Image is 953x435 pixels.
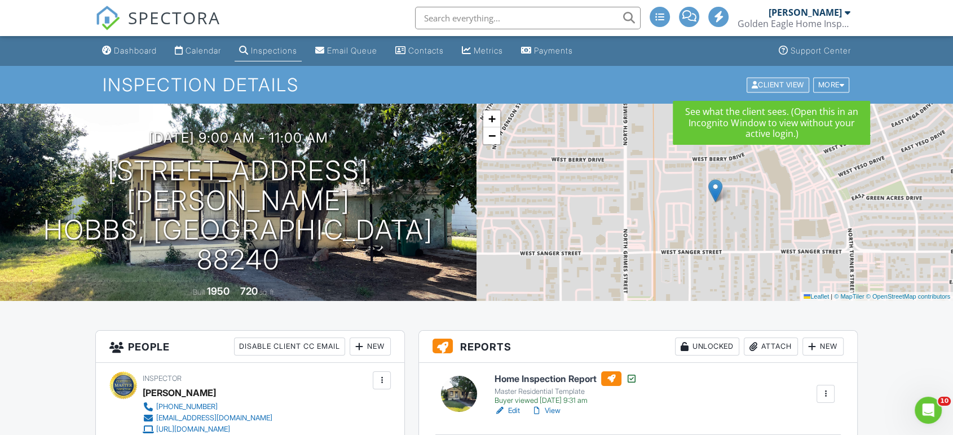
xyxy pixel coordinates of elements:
[149,130,328,145] h3: [DATE] 9:00 am - 11:00 am
[143,384,216,401] div: [PERSON_NAME]
[708,179,722,202] img: Marker
[517,41,577,61] a: Payments
[408,46,444,55] div: Contacts
[747,77,809,92] div: Client View
[831,293,832,300] span: |
[774,41,855,61] a: Support Center
[474,46,503,55] div: Metrics
[813,77,850,92] div: More
[95,6,120,30] img: The Best Home Inspection Software - Spectora
[834,293,864,300] a: © MapTiler
[95,15,220,39] a: SPECTORA
[103,75,850,95] h1: Inspection Details
[259,288,275,296] span: sq. ft.
[791,46,851,55] div: Support Center
[534,46,573,55] div: Payments
[738,18,850,29] div: Golden Eagle Home Inspection, LLC
[143,401,272,412] a: [PHONE_NUMBER]
[156,402,218,411] div: [PHONE_NUMBER]
[186,46,221,55] div: Calendar
[234,338,345,356] div: Disable Client CC Email
[143,374,182,383] span: Inspector
[744,338,798,356] div: Attach
[18,156,458,275] h1: [STREET_ADDRESS][PERSON_NAME] Hobbs, [GEOGRAPHIC_DATA] 88240
[143,412,272,424] a: [EMAIL_ADDRESS][DOMAIN_NAME]
[495,405,520,416] a: Edit
[495,396,637,405] div: Buyer viewed [DATE] 9:31 am
[114,46,157,55] div: Dashboard
[769,7,842,18] div: [PERSON_NAME]
[311,41,382,61] a: Email Queue
[128,6,220,29] span: SPECTORA
[156,414,272,423] div: [EMAIL_ADDRESS][DOMAIN_NAME]
[483,127,500,144] a: Zoom out
[804,293,829,300] a: Leaflet
[98,41,161,61] a: Dashboard
[170,41,226,61] a: Calendar
[240,285,258,297] div: 720
[915,397,942,424] iframe: Intercom live chat
[495,387,637,396] div: Master Residential Template
[415,7,641,29] input: Search everything...
[419,331,857,363] h3: Reports
[495,371,637,386] h6: Home Inspection Report
[156,425,230,434] div: [URL][DOMAIN_NAME]
[391,41,448,61] a: Contacts
[531,405,561,416] a: View
[675,338,739,356] div: Unlocked
[251,46,297,55] div: Inspections
[745,80,812,88] a: Client View
[802,338,844,356] div: New
[488,128,496,143] span: −
[207,285,230,297] div: 1950
[327,46,377,55] div: Email Queue
[938,397,951,406] span: 10
[866,293,950,300] a: © OpenStreetMap contributors
[483,110,500,127] a: Zoom in
[235,41,302,61] a: Inspections
[488,112,496,126] span: +
[495,371,637,405] a: Home Inspection Report Master Residential Template Buyer viewed [DATE] 9:31 am
[193,288,205,296] span: Built
[457,41,508,61] a: Metrics
[96,331,404,363] h3: People
[350,338,391,356] div: New
[143,424,272,435] a: [URL][DOMAIN_NAME]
